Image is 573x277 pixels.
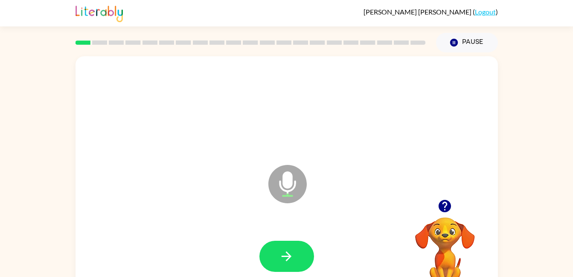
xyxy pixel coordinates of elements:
[364,8,473,16] span: [PERSON_NAME] [PERSON_NAME]
[436,33,498,52] button: Pause
[364,8,498,16] div: ( )
[76,3,123,22] img: Literably
[475,8,496,16] a: Logout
